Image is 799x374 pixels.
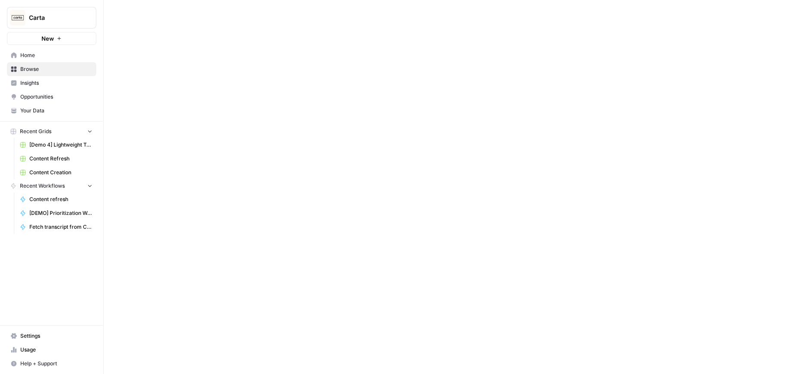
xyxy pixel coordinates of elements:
a: Content refresh [16,192,96,206]
button: Help + Support [7,357,96,371]
span: New [41,34,54,43]
span: Home [20,51,92,59]
span: Usage [20,346,92,354]
a: Home [7,48,96,62]
span: Browse [20,65,92,73]
a: Settings [7,329,96,343]
span: Content Creation [29,169,92,176]
span: Content Refresh [29,155,92,163]
span: Fetch transcript from Chorus [29,223,92,231]
span: Settings [20,332,92,340]
a: [DEMO] Prioritization Workflow for creation [16,206,96,220]
span: Help + Support [20,360,92,368]
a: [Demo 4] Lightweight Topic Prioritization Grid [16,138,96,152]
a: Content Creation [16,166,96,179]
a: Usage [7,343,96,357]
span: Opportunities [20,93,92,101]
span: [Demo 4] Lightweight Topic Prioritization Grid [29,141,92,149]
button: New [7,32,96,45]
a: Browse [7,62,96,76]
span: Recent Workflows [20,182,65,190]
button: Recent Grids [7,125,96,138]
button: Recent Workflows [7,179,96,192]
span: Recent Grids [20,128,51,135]
button: Workspace: Carta [7,7,96,29]
span: Content refresh [29,195,92,203]
a: Content Refresh [16,152,96,166]
a: Your Data [7,104,96,118]
span: Insights [20,79,92,87]
a: Opportunities [7,90,96,104]
img: Carta Logo [10,10,25,26]
a: Insights [7,76,96,90]
span: [DEMO] Prioritization Workflow for creation [29,209,92,217]
span: Carta [29,13,81,22]
a: Fetch transcript from Chorus [16,220,96,234]
span: Your Data [20,107,92,115]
